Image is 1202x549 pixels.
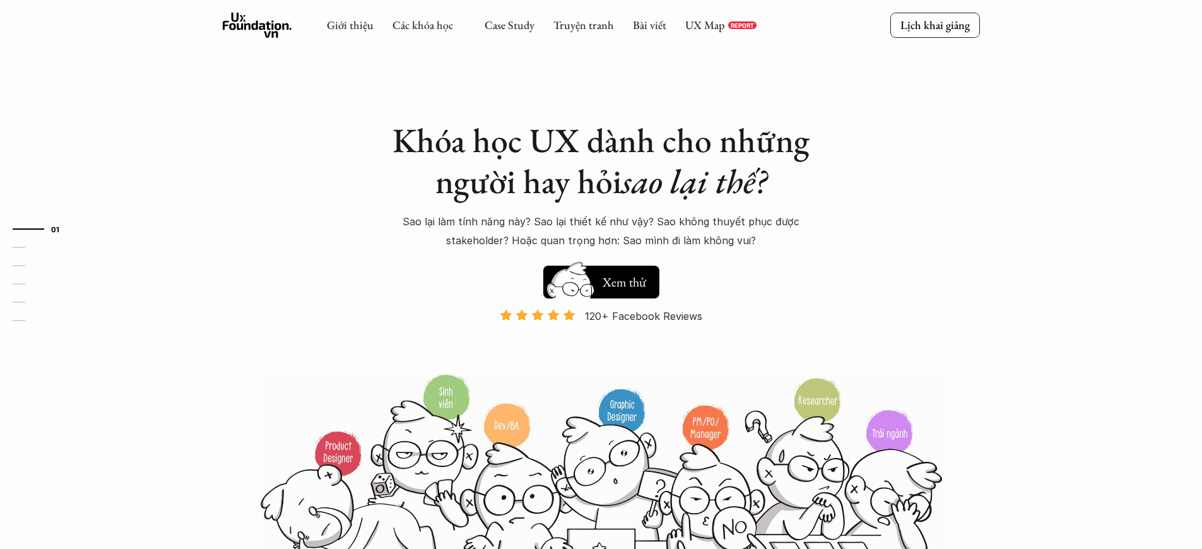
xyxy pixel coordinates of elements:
[731,21,754,29] p: REPORT
[585,307,702,326] p: 120+ Facebook Reviews
[380,212,822,251] p: Sao lại làm tính năng này? Sao lại thiết kế như vậy? Sao không thuyết phục được stakeholder? Hoặc...
[392,18,453,32] a: Các khóa học
[13,221,73,237] a: 01
[890,13,980,37] a: Lịch khai giảng
[489,309,714,372] a: 120+ Facebook Reviews
[633,18,666,32] a: Bài viết
[485,18,534,32] a: Case Study
[380,120,822,202] h1: Khóa học UX dành cho những người hay hỏi
[327,18,374,32] a: Giới thiệu
[603,273,649,291] h5: Xem thử
[685,18,725,32] a: UX Map
[728,21,757,29] a: REPORT
[900,18,970,32] p: Lịch khai giảng
[553,18,614,32] a: Truyện tranh
[622,159,767,203] em: sao lại thế?
[51,224,60,233] strong: 01
[543,259,659,298] a: Xem thử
